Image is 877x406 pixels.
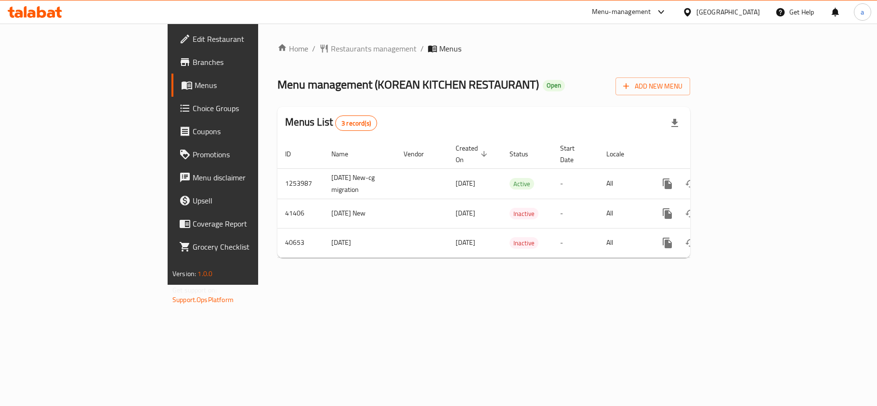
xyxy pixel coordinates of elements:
[439,43,461,54] span: Menus
[696,7,760,17] div: [GEOGRAPHIC_DATA]
[193,56,306,68] span: Branches
[543,80,565,91] div: Open
[599,168,648,199] td: All
[193,149,306,160] span: Promotions
[404,148,436,160] span: Vendor
[599,199,648,228] td: All
[172,293,234,306] a: Support.OpsPlatform
[277,140,756,258] table: enhanced table
[679,202,702,225] button: Change Status
[552,228,599,257] td: -
[560,142,587,165] span: Start Date
[599,228,648,257] td: All
[172,267,196,280] span: Version:
[193,126,306,137] span: Coupons
[679,231,702,254] button: Change Status
[171,27,314,51] a: Edit Restaurant
[171,235,314,258] a: Grocery Checklist
[277,74,539,95] span: Menu management ( KOREAN KITCHEN RESTAURANT )
[171,189,314,212] a: Upsell
[336,119,377,128] span: 3 record(s)
[277,43,690,54] nav: breadcrumb
[510,178,534,190] span: Active
[171,120,314,143] a: Coupons
[285,115,377,131] h2: Menus List
[197,267,212,280] span: 1.0.0
[324,199,396,228] td: [DATE] New
[623,80,682,92] span: Add New Menu
[656,231,679,254] button: more
[171,143,314,166] a: Promotions
[510,237,538,249] div: Inactive
[510,208,538,219] div: Inactive
[285,148,303,160] span: ID
[172,284,217,296] span: Get support on:
[648,140,756,169] th: Actions
[656,172,679,195] button: more
[331,148,361,160] span: Name
[656,202,679,225] button: more
[663,112,686,135] div: Export file
[606,148,637,160] span: Locale
[861,7,864,17] span: a
[456,142,490,165] span: Created On
[193,218,306,229] span: Coverage Report
[510,178,534,190] div: Active
[335,115,377,131] div: Total records count
[195,79,306,91] span: Menus
[543,81,565,89] span: Open
[193,172,306,183] span: Menu disclaimer
[193,241,306,253] span: Grocery Checklist
[193,33,306,45] span: Edit Restaurant
[420,43,424,54] li: /
[510,208,538,219] span: Inactive
[615,77,690,95] button: Add New Menu
[324,228,396,257] td: [DATE]
[456,236,475,249] span: [DATE]
[324,168,396,199] td: [DATE] New-cg migration
[510,238,538,249] span: Inactive
[552,199,599,228] td: -
[171,166,314,189] a: Menu disclaimer
[679,172,702,195] button: Change Status
[552,168,599,199] td: -
[171,74,314,97] a: Menus
[171,97,314,120] a: Choice Groups
[456,207,475,219] span: [DATE]
[456,177,475,190] span: [DATE]
[510,148,541,160] span: Status
[331,43,417,54] span: Restaurants management
[592,6,651,18] div: Menu-management
[171,212,314,235] a: Coverage Report
[319,43,417,54] a: Restaurants management
[193,102,306,114] span: Choice Groups
[193,195,306,206] span: Upsell
[171,51,314,74] a: Branches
